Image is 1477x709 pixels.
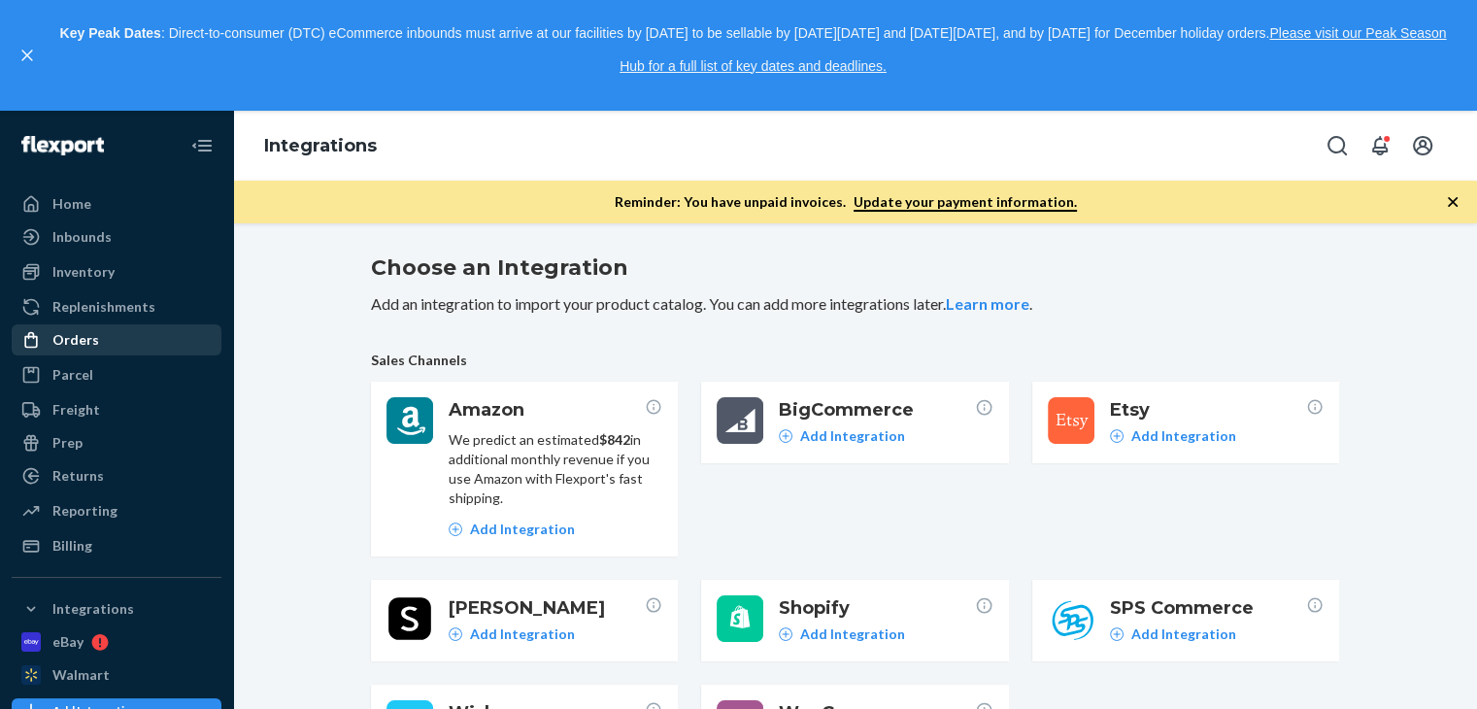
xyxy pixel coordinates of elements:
[779,625,905,644] a: Add Integration
[12,291,221,322] a: Replenishments
[52,297,155,317] div: Replenishments
[52,501,117,521] div: Reporting
[12,324,221,355] a: Orders
[52,330,99,350] div: Orders
[12,530,221,561] a: Billing
[371,253,1340,284] h2: Choose an Integration
[449,625,575,644] a: Add Integration
[183,126,221,165] button: Close Navigation
[52,433,83,453] div: Prep
[12,626,221,658] a: eBay
[1131,426,1236,446] p: Add Integration
[249,118,392,175] ol: breadcrumbs
[779,397,975,422] span: BigCommerce
[1403,126,1442,165] button: Open account menu
[12,394,221,425] a: Freight
[52,365,93,385] div: Parcel
[946,293,1029,316] button: Learn more
[800,426,905,446] p: Add Integration
[52,466,104,486] div: Returns
[12,659,221,691] a: Walmart
[615,192,1077,212] p: Reminder: You have unpaid invoices.
[371,351,1340,370] span: Sales Channels
[1110,595,1306,621] span: SPS Commerce
[52,227,112,247] div: Inbounds
[12,221,221,253] a: Inbounds
[1360,126,1399,165] button: Open notifications
[17,46,37,65] button: close,
[449,397,645,422] span: Amazon
[800,625,905,644] p: Add Integration
[52,194,91,214] div: Home
[449,520,575,539] a: Add Integration
[1110,625,1236,644] a: Add Integration
[52,262,115,282] div: Inventory
[52,400,100,420] div: Freight
[779,426,905,446] a: Add Integration
[1110,397,1306,422] span: Etsy
[1318,126,1357,165] button: Open Search Box
[21,136,104,155] img: Flexport logo
[12,495,221,526] a: Reporting
[47,17,1460,83] p: : Direct-to-consumer (DTC) eCommerce inbounds must arrive at our facilities by [DATE] to be sella...
[470,625,575,644] p: Add Integration
[779,595,975,621] span: Shopify
[12,460,221,491] a: Returns
[12,188,221,219] a: Home
[449,595,645,621] span: [PERSON_NAME]
[52,599,134,619] div: Integrations
[52,536,92,556] div: Billing
[599,431,630,448] span: $ 842
[12,359,221,390] a: Parcel
[1131,625,1236,644] p: Add Integration
[12,593,221,625] button: Integrations
[52,665,110,685] div: Walmart
[620,25,1446,74] a: Please visit our Peak Season Hub for a full list of key dates and deadlines.
[12,256,221,287] a: Inventory
[52,632,84,652] div: eBay
[470,520,575,539] p: Add Integration
[854,193,1077,212] a: Update your payment information.
[449,430,663,508] p: We predict an estimated in additional monthly revenue if you use Amazon with Flexport's fast ship...
[371,293,1340,316] p: Add an integration to import your product catalog. You can add more integrations later. .
[60,25,161,41] strong: Key Peak Dates
[1110,426,1236,446] a: Add Integration
[12,427,221,458] a: Prep
[264,135,377,156] a: Integrations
